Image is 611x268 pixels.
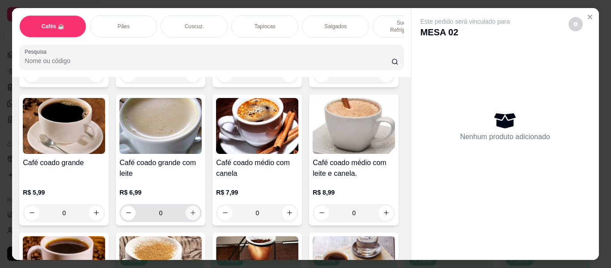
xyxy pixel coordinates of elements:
p: Salgados [324,23,347,30]
p: Cuscuz. [185,23,204,30]
button: Close [583,10,597,24]
img: product-image [216,98,298,154]
p: R$ 6,99 [119,188,202,197]
label: Pesquisa [25,48,50,55]
h4: Café coado médio com canela [216,157,298,179]
img: product-image [23,98,105,154]
button: increase-product-quantity [282,206,297,220]
button: increase-product-quantity [379,206,393,220]
p: R$ 8,99 [313,188,395,197]
button: decrease-product-quantity [569,17,583,31]
p: Pães [118,23,130,30]
p: Cafés ☕ [42,23,64,30]
h4: Café coado grande com leite [119,157,202,179]
p: Tapiocas [255,23,276,30]
p: Nenhum produto adicionado [460,132,550,142]
h4: Café coado médio com leite e canela. [313,157,395,179]
h4: Café coado grande [23,157,105,168]
button: decrease-product-quantity [121,206,136,220]
button: decrease-product-quantity [25,206,39,220]
button: increase-product-quantity [186,206,200,220]
p: Este pedido será vinculado para [420,17,510,26]
p: Sucos e Refrigerantes [380,19,432,34]
button: decrease-product-quantity [218,206,232,220]
p: R$ 5,99 [23,188,105,197]
img: product-image [313,98,395,154]
p: MESA 02 [420,26,510,38]
p: R$ 7,99 [216,188,298,197]
img: product-image [119,98,202,154]
input: Pesquisa [25,56,391,65]
button: decrease-product-quantity [314,206,329,220]
button: increase-product-quantity [89,206,103,220]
